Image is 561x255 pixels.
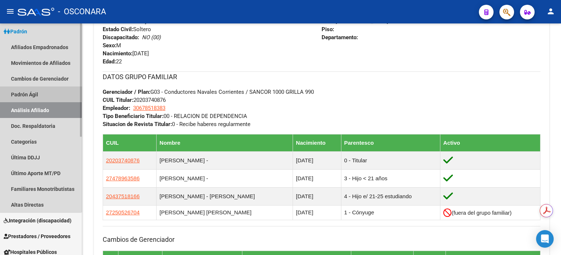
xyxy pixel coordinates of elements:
[4,27,27,36] span: Padrón
[103,134,157,151] th: CUIL
[103,26,133,33] strong: Estado Civil:
[6,7,15,16] mat-icon: menu
[106,209,140,215] span: 27250526704
[293,134,341,151] th: Nacimiento
[536,230,554,248] div: Open Intercom Messenger
[452,210,511,216] span: (fuera del grupo familiar)
[103,121,172,127] strong: Situacion de Revista Titular:
[103,26,151,33] span: Soltero
[103,113,247,119] span: 00 - RELACION DE DEPENDENCIA
[103,18,200,25] span: 4 - Hijo e/ 21-25 estudiando
[103,58,122,65] span: 22
[142,34,161,41] i: NO (00)
[293,151,341,169] td: [DATE]
[103,234,540,245] h3: Cambios de Gerenciador
[293,169,341,187] td: [DATE]
[341,205,440,220] td: 1 - Cónyuge
[103,121,250,127] span: 0 - Recibe haberes regularmente
[103,50,132,57] strong: Nacimiento:
[103,42,121,49] span: M
[322,34,358,41] strong: Departamento:
[103,97,166,103] span: 20203740876
[546,7,555,16] mat-icon: person
[157,151,293,169] td: [PERSON_NAME] -
[103,113,164,119] strong: Tipo Beneficiario Titular:
[133,105,165,111] span: 30678518383
[106,175,140,181] span: 27478963586
[103,105,130,111] strong: Empleador:
[103,50,149,57] span: [DATE]
[103,89,314,95] span: G03 - Conductores Navales Corrientes / SANCOR 1000 GRILLA 990
[341,169,440,187] td: 3 - Hijo < 21 años
[157,134,293,151] th: Nombre
[322,18,399,25] span: [GEOGRAPHIC_DATA] 419
[157,205,293,220] td: [PERSON_NAME] [PERSON_NAME]
[440,134,540,151] th: Activo
[341,187,440,205] td: 4 - Hijo e/ 21-25 estudiando
[106,193,140,199] span: 20437518166
[157,169,293,187] td: [PERSON_NAME] -
[103,18,132,25] strong: Parentesco:
[103,42,116,49] strong: Sexo:
[103,89,150,95] strong: Gerenciador / Plan:
[4,232,70,240] span: Prestadores / Proveedores
[341,134,440,151] th: Parentesco
[293,187,341,205] td: [DATE]
[322,26,334,33] strong: Piso:
[341,151,440,169] td: 0 - Titular
[4,217,71,225] span: Integración (discapacidad)
[103,58,116,65] strong: Edad:
[293,205,341,220] td: [DATE]
[106,157,140,163] span: 20203740876
[103,72,540,82] h3: DATOS GRUPO FAMILIAR
[58,4,106,20] span: - OSCONARA
[157,187,293,205] td: [PERSON_NAME] - [PERSON_NAME]
[322,18,335,25] strong: Calle:
[103,97,133,103] strong: CUIL Titular:
[103,34,139,41] strong: Discapacitado:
